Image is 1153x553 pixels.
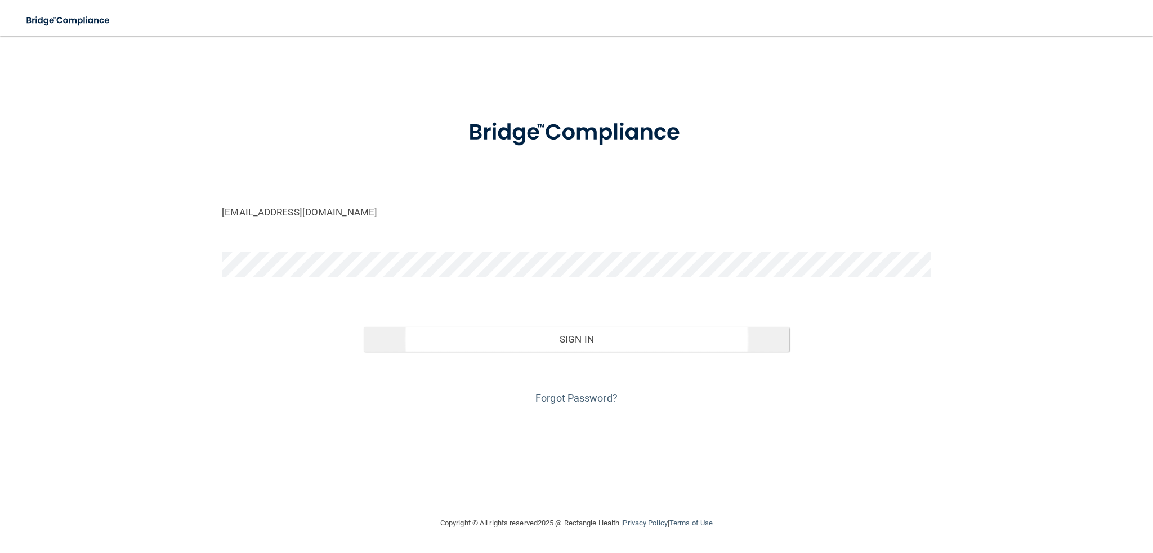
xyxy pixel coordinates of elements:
[623,519,667,527] a: Privacy Policy
[445,104,708,162] img: bridge_compliance_login_screen.278c3ca4.svg
[371,505,782,541] div: Copyright © All rights reserved 2025 @ Rectangle Health | |
[364,327,789,352] button: Sign In
[222,199,931,224] input: Email
[17,9,120,32] img: bridge_compliance_login_screen.278c3ca4.svg
[669,519,713,527] a: Terms of Use
[535,392,618,404] a: Forgot Password?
